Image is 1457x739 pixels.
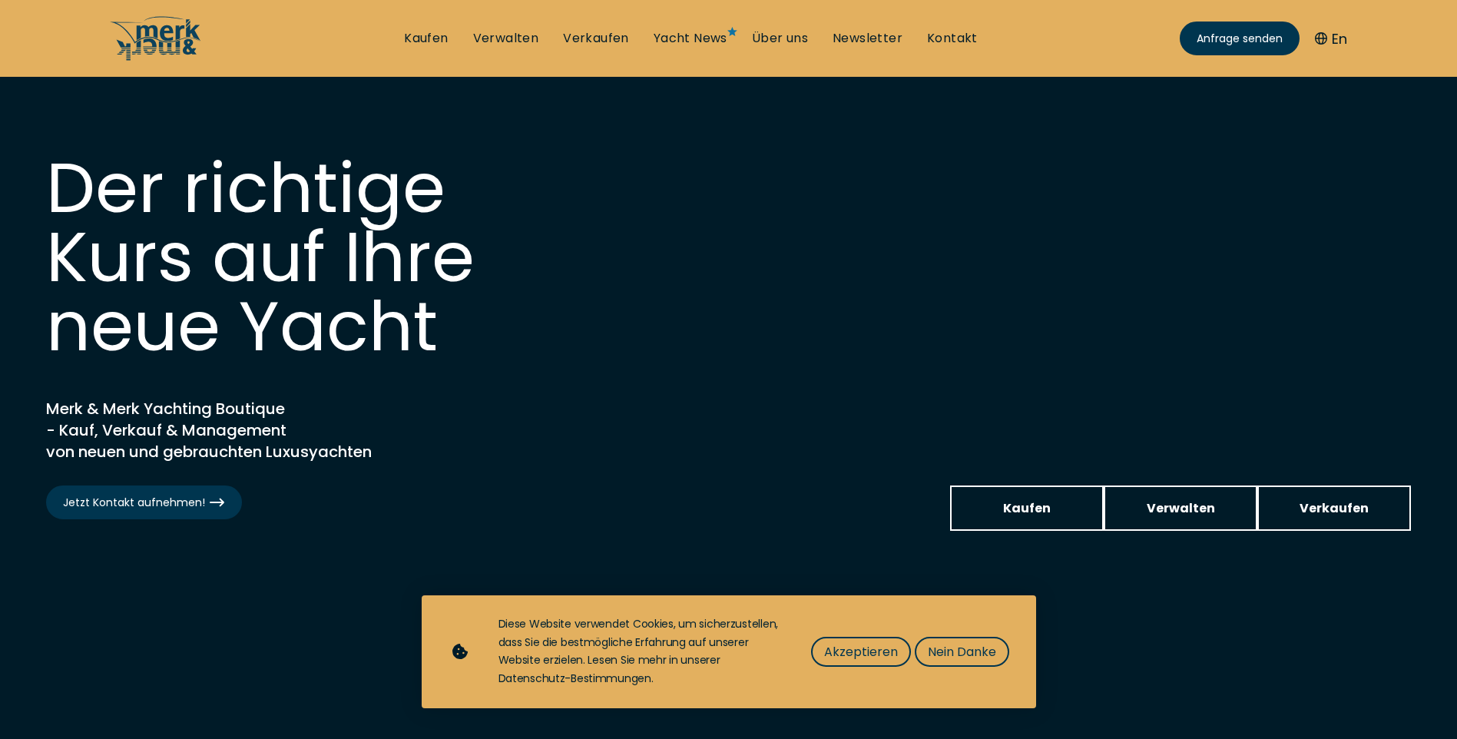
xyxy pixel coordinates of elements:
[1257,485,1411,531] a: Verkaufen
[928,642,996,661] span: Nein Danke
[1104,485,1257,531] a: Verwalten
[824,642,898,661] span: Akzeptieren
[46,154,507,361] h1: Der richtige Kurs auf Ihre neue Yacht
[473,30,539,47] a: Verwalten
[46,398,430,462] h2: Merk & Merk Yachting Boutique - Kauf, Verkauf & Management von neuen und gebrauchten Luxusyachten
[404,30,448,47] a: Kaufen
[498,671,651,686] a: Datenschutz-Bestimmungen
[1147,499,1215,518] span: Verwalten
[927,30,978,47] a: Kontakt
[1197,31,1283,47] span: Anfrage senden
[915,637,1009,667] button: Nein Danke
[654,30,727,47] a: Yacht News
[1315,28,1347,49] button: En
[1300,499,1369,518] span: Verkaufen
[46,485,242,519] a: Jetzt Kontakt aufnehmen!
[1180,22,1300,55] a: Anfrage senden
[752,30,808,47] a: Über uns
[1003,499,1051,518] span: Kaufen
[833,30,902,47] a: Newsletter
[498,615,780,688] div: Diese Website verwendet Cookies, um sicherzustellen, dass Sie die bestmögliche Erfahrung auf unse...
[950,485,1104,531] a: Kaufen
[563,30,629,47] a: Verkaufen
[811,637,911,667] button: Akzeptieren
[63,495,225,511] span: Jetzt Kontakt aufnehmen!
